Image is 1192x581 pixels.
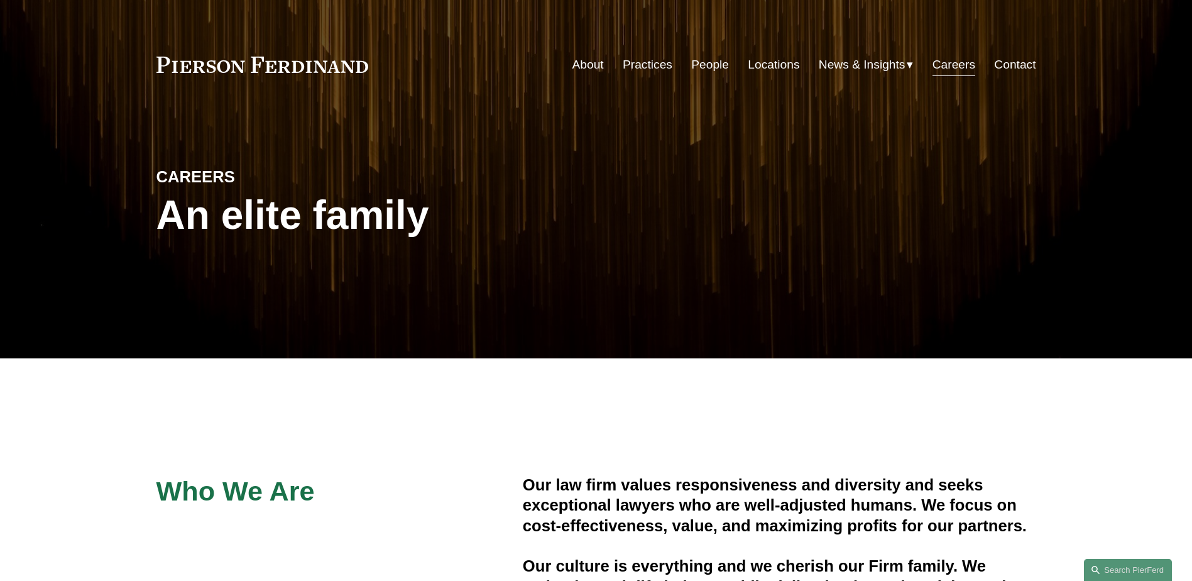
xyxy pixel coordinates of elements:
[994,53,1036,77] a: Contact
[691,53,729,77] a: People
[156,167,376,187] h4: CAREERS
[572,53,604,77] a: About
[819,54,905,76] span: News & Insights
[156,192,596,238] h1: An elite family
[1084,559,1172,581] a: Search this site
[932,53,975,77] a: Careers
[523,475,1036,536] h4: Our law firm values responsiveness and diversity and seeks exceptional lawyers who are well-adjus...
[748,53,799,77] a: Locations
[819,53,914,77] a: folder dropdown
[623,53,672,77] a: Practices
[156,476,315,506] span: Who We Are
